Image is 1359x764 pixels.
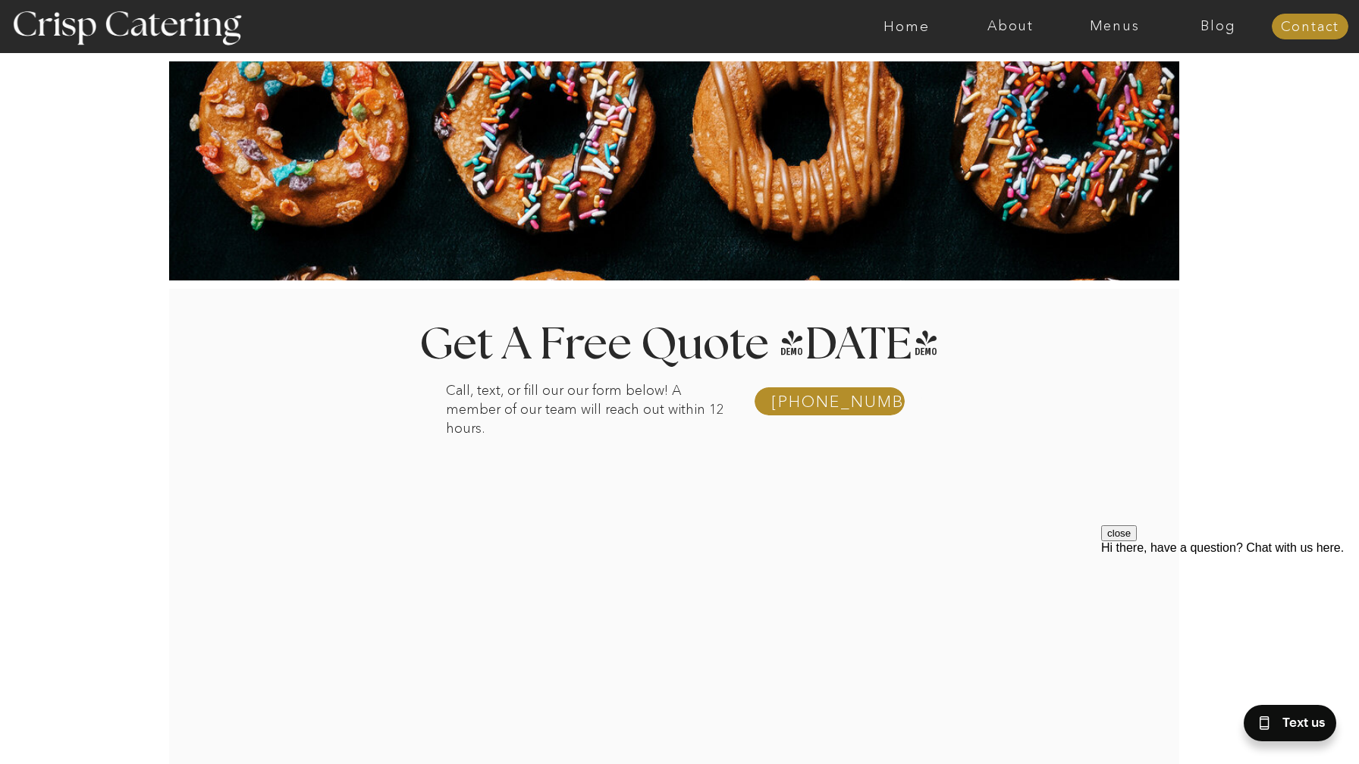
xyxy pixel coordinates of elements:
[1062,19,1166,34] a: Menus
[1207,688,1359,764] iframe: podium webchat widget bubble
[380,323,979,368] h1: Get A Free Quote [DATE]
[1166,19,1270,34] a: Blog
[446,381,734,396] p: Call, text, or fill our our form below! A member of our team will reach out within 12 hours.
[1101,525,1359,707] iframe: podium webchat widget prompt
[959,19,1062,34] a: About
[855,19,959,34] a: Home
[771,393,892,410] a: [PHONE_NUMBER]
[1272,20,1348,35] a: Contact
